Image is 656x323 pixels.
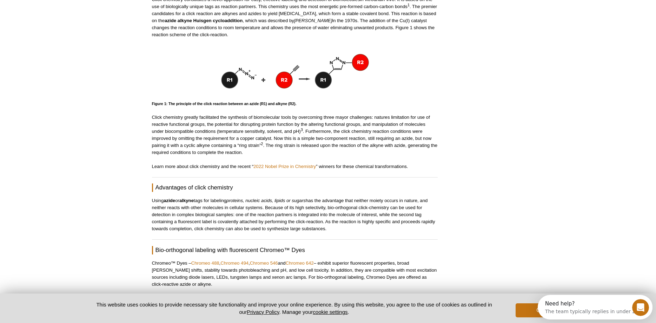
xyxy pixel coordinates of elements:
[152,246,438,254] h3: Bio-orthogonal labeling with fluorescent Chromeo™ Dyes
[152,260,438,288] p: Chromeo™ Dyes – , , and – exhibit superior fluorescent properties, broad [PERSON_NAME] shifts, st...
[407,2,410,7] sup: 1
[250,260,278,266] a: Chromeo 546
[261,142,263,146] sup: 2
[286,260,314,266] a: Chromeo 642
[191,260,219,266] a: Chromeo 488
[216,45,374,98] img: Figure 1: Principle of the click reaction between an azide (R1) and alkyne (R2).
[313,309,347,315] button: cookie settings
[152,102,297,106] strong: Figure 1: The principle of the click reaction between an azide (R1) and alkyne (R2).
[3,3,123,22] div: Open Intercom Messenger
[7,12,102,19] div: The team typically replies in under 2m
[294,18,332,23] em: [PERSON_NAME]
[164,198,175,203] strong: azide
[152,163,438,170] p: Learn more about click chemistry and the recent “ ” winners for these chemical transformations.
[165,18,243,23] strong: azide alkyne Huisgen cycloaddition
[538,295,652,319] iframe: Intercom live chat discovery launcher
[152,183,438,192] h3: Advantages of click chemistry
[7,6,102,12] div: Need help?
[220,260,249,266] a: Chromeo 494
[179,198,194,203] strong: alkyne
[84,301,504,316] p: This website uses cookies to provide necessary site functionality and improve your online experie...
[247,309,279,315] a: Privacy Policy
[253,164,316,169] a: 2022 Nobel Prize in Chemistry
[152,197,438,232] p: Using or tags for labeling has the advantage that neither moiety occurs in nature, and neither re...
[516,303,572,317] button: Got it!
[152,114,438,156] p: Click chemistry greatly facilitated the synthesis of biomolecular tools by overcoming three mayor...
[226,198,306,203] em: proteins, nucleic acids, lipids or sugars
[632,299,649,316] iframe: Intercom live chat
[301,128,303,132] sup: 3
